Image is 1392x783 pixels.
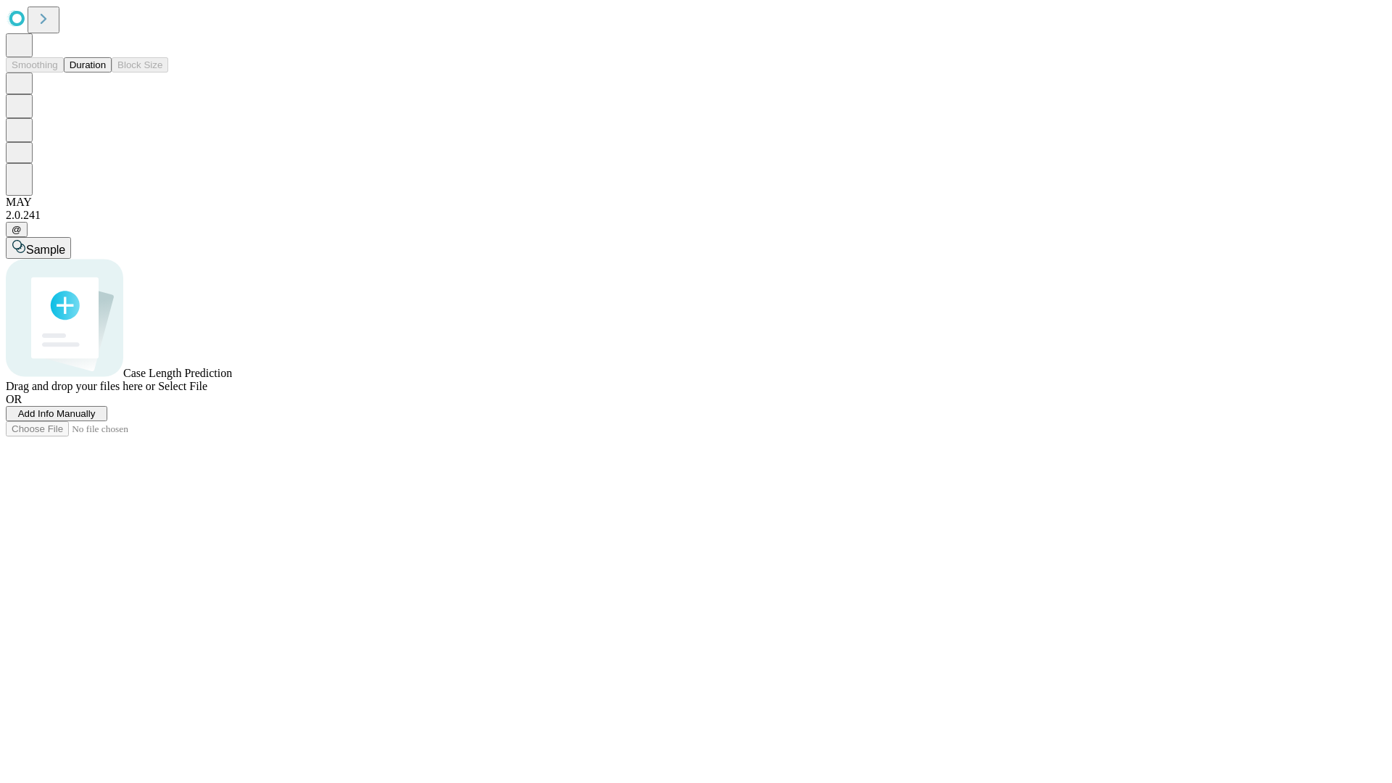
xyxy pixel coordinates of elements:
[6,380,155,392] span: Drag and drop your files here or
[18,408,96,419] span: Add Info Manually
[6,57,64,72] button: Smoothing
[6,209,1386,222] div: 2.0.241
[6,406,107,421] button: Add Info Manually
[64,57,112,72] button: Duration
[26,244,65,256] span: Sample
[6,237,71,259] button: Sample
[123,367,232,379] span: Case Length Prediction
[158,380,207,392] span: Select File
[112,57,168,72] button: Block Size
[12,224,22,235] span: @
[6,222,28,237] button: @
[6,393,22,405] span: OR
[6,196,1386,209] div: MAY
